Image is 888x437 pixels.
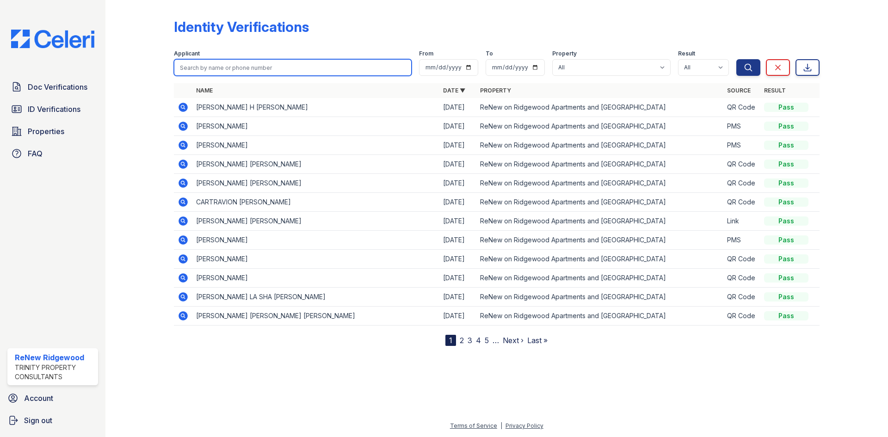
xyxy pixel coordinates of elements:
[723,307,760,326] td: QR Code
[764,122,808,131] div: Pass
[439,117,476,136] td: [DATE]
[7,78,98,96] a: Doc Verifications
[192,212,439,231] td: [PERSON_NAME] [PERSON_NAME]
[439,269,476,288] td: [DATE]
[506,422,543,429] a: Privacy Policy
[439,231,476,250] td: [DATE]
[4,411,102,430] a: Sign out
[439,250,476,269] td: [DATE]
[723,98,760,117] td: QR Code
[439,155,476,174] td: [DATE]
[476,136,723,155] td: ReNew on Ridgewood Apartments and [GEOGRAPHIC_DATA]
[503,336,524,345] a: Next ›
[439,288,476,307] td: [DATE]
[727,87,751,94] a: Source
[723,250,760,269] td: QR Code
[476,336,481,345] a: 4
[174,50,200,57] label: Applicant
[192,269,439,288] td: [PERSON_NAME]
[764,87,786,94] a: Result
[28,81,87,92] span: Doc Verifications
[7,100,98,118] a: ID Verifications
[439,136,476,155] td: [DATE]
[486,50,493,57] label: To
[28,126,64,137] span: Properties
[764,141,808,150] div: Pass
[192,155,439,174] td: [PERSON_NAME] [PERSON_NAME]
[439,174,476,193] td: [DATE]
[764,103,808,112] div: Pass
[764,160,808,169] div: Pass
[723,193,760,212] td: QR Code
[476,307,723,326] td: ReNew on Ridgewood Apartments and [GEOGRAPHIC_DATA]
[480,87,511,94] a: Property
[723,231,760,250] td: PMS
[764,235,808,245] div: Pass
[196,87,213,94] a: Name
[4,389,102,407] a: Account
[476,269,723,288] td: ReNew on Ridgewood Apartments and [GEOGRAPHIC_DATA]
[723,117,760,136] td: PMS
[174,59,412,76] input: Search by name or phone number
[764,197,808,207] div: Pass
[439,307,476,326] td: [DATE]
[192,250,439,269] td: [PERSON_NAME]
[476,98,723,117] td: ReNew on Ridgewood Apartments and [GEOGRAPHIC_DATA]
[7,144,98,163] a: FAQ
[192,117,439,136] td: [PERSON_NAME]
[723,269,760,288] td: QR Code
[174,18,309,35] div: Identity Verifications
[764,178,808,188] div: Pass
[764,273,808,283] div: Pass
[192,307,439,326] td: [PERSON_NAME] [PERSON_NAME] [PERSON_NAME]
[723,212,760,231] td: Link
[450,422,497,429] a: Terms of Service
[468,336,472,345] a: 3
[485,336,489,345] a: 5
[192,288,439,307] td: [PERSON_NAME] LA SHA [PERSON_NAME]
[445,335,456,346] div: 1
[493,335,499,346] span: …
[476,212,723,231] td: ReNew on Ridgewood Apartments and [GEOGRAPHIC_DATA]
[476,193,723,212] td: ReNew on Ridgewood Apartments and [GEOGRAPHIC_DATA]
[476,231,723,250] td: ReNew on Ridgewood Apartments and [GEOGRAPHIC_DATA]
[476,117,723,136] td: ReNew on Ridgewood Apartments and [GEOGRAPHIC_DATA]
[7,122,98,141] a: Properties
[24,415,52,426] span: Sign out
[24,393,53,404] span: Account
[192,231,439,250] td: [PERSON_NAME]
[527,336,548,345] a: Last »
[192,98,439,117] td: [PERSON_NAME] H [PERSON_NAME]
[476,155,723,174] td: ReNew on Ridgewood Apartments and [GEOGRAPHIC_DATA]
[439,212,476,231] td: [DATE]
[764,311,808,320] div: Pass
[723,288,760,307] td: QR Code
[439,193,476,212] td: [DATE]
[15,363,94,382] div: Trinity Property Consultants
[4,30,102,48] img: CE_Logo_Blue-a8612792a0a2168367f1c8372b55b34899dd931a85d93a1a3d3e32e68fde9ad4.png
[476,288,723,307] td: ReNew on Ridgewood Apartments and [GEOGRAPHIC_DATA]
[476,250,723,269] td: ReNew on Ridgewood Apartments and [GEOGRAPHIC_DATA]
[192,174,439,193] td: [PERSON_NAME] [PERSON_NAME]
[460,336,464,345] a: 2
[678,50,695,57] label: Result
[15,352,94,363] div: ReNew Ridgewood
[419,50,433,57] label: From
[192,136,439,155] td: [PERSON_NAME]
[28,148,43,159] span: FAQ
[723,155,760,174] td: QR Code
[500,422,502,429] div: |
[764,292,808,302] div: Pass
[192,193,439,212] td: CARTRAVION [PERSON_NAME]
[439,98,476,117] td: [DATE]
[476,174,723,193] td: ReNew on Ridgewood Apartments and [GEOGRAPHIC_DATA]
[723,136,760,155] td: PMS
[28,104,80,115] span: ID Verifications
[723,174,760,193] td: QR Code
[764,216,808,226] div: Pass
[764,254,808,264] div: Pass
[552,50,577,57] label: Property
[443,87,465,94] a: Date ▼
